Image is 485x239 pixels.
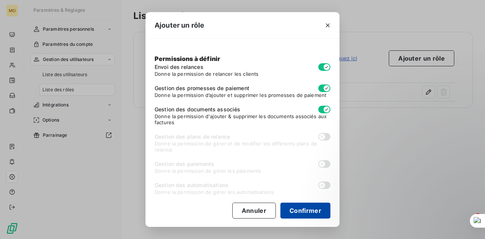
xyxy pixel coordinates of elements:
[155,20,204,30] span: Ajouter un rôle
[155,106,241,113] span: Gestion des documents associés
[155,71,330,77] span: Donne la permission de relancer les clients
[459,213,477,231] iframe: Intercom live chat
[155,84,249,92] span: Gestion des promesses de paiement
[475,213,481,219] span: 2
[155,113,330,125] span: Donne la permission d'ajouter & supprimer les documents associés aux factures
[155,63,203,71] span: Envoi des relances
[155,92,330,98] span: Donne la permission d’ajouter et supprimer les promesses de paiement
[333,166,485,219] iframe: Intercom notifications message
[155,55,220,62] span: Permissions à définir
[232,203,276,219] button: Annuler
[280,203,330,219] button: Confirmer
